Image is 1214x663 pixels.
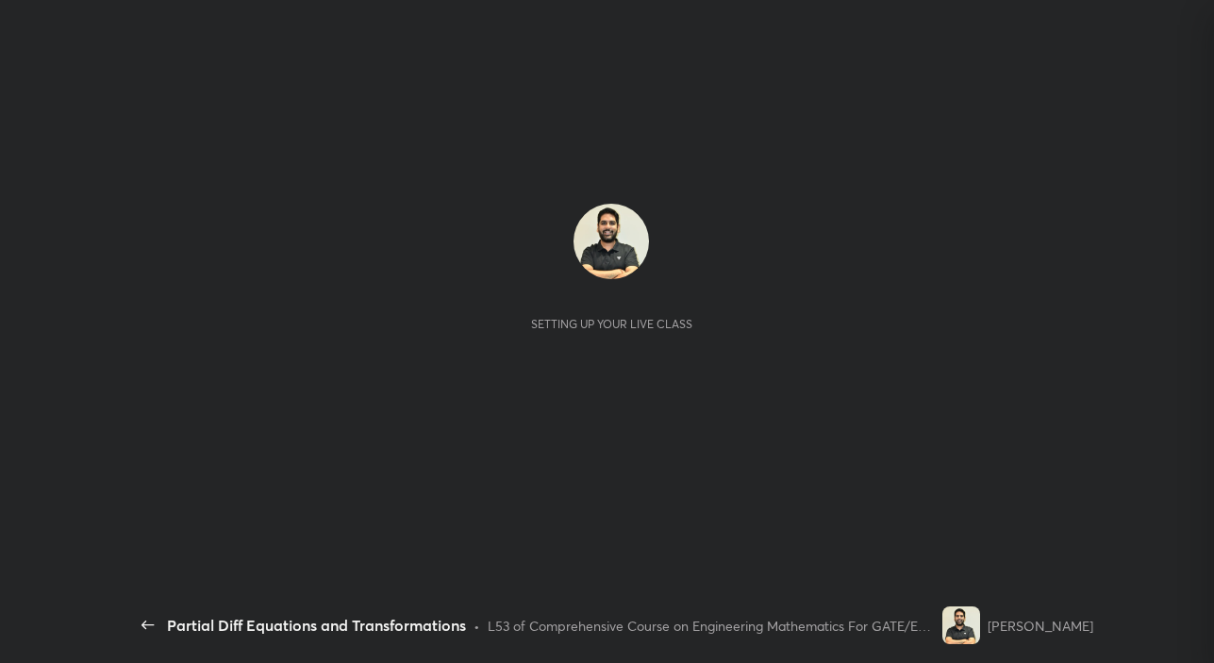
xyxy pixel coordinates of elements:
div: Partial Diff Equations and Transformations [167,614,466,637]
img: d9cff753008c4d4b94e8f9a48afdbfb4.jpg [574,204,649,279]
div: L53 of Comprehensive Course on Engineering Mathematics For GATE/ESE 2026 [488,616,935,636]
img: d9cff753008c4d4b94e8f9a48afdbfb4.jpg [942,606,980,644]
div: [PERSON_NAME] [988,616,1093,636]
div: • [474,616,480,636]
div: Setting up your live class [531,317,692,331]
